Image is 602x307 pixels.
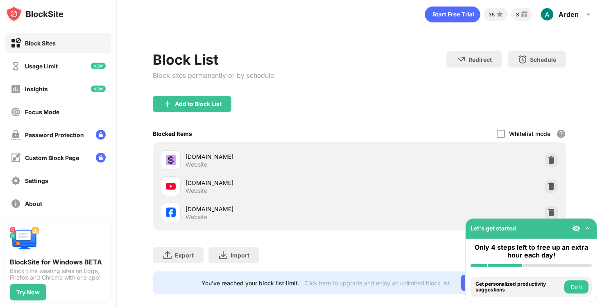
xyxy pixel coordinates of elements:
img: lock-menu.svg [96,153,106,163]
div: animation [425,6,480,23]
img: favicons [166,208,176,217]
div: Password Protection [25,131,84,138]
div: Get personalized productivity suggestions [475,281,562,293]
div: Block time wasting sites on Edge, Firefox and Chrome with one app! [10,268,106,281]
img: lock-menu.svg [96,130,106,140]
div: [DOMAIN_NAME] [186,178,359,187]
div: Let's get started [471,225,516,232]
div: Export [175,252,194,259]
img: about-off.svg [11,199,21,209]
div: 3 [516,11,519,18]
img: eye-not-visible.svg [572,224,580,233]
div: Redirect [468,56,492,63]
div: Click here to upgrade and enjoy an unlimited block list. [304,280,451,287]
img: insights-off.svg [11,84,21,94]
div: Usage Limit [25,63,58,70]
img: reward-small.svg [519,9,529,19]
div: Settings [25,177,48,184]
div: You’ve reached your block list limit. [201,280,299,287]
img: points-small.svg [495,9,505,19]
img: password-protection-off.svg [11,130,21,140]
button: Do it [564,280,588,293]
div: Insights [25,86,48,93]
img: new-icon.svg [91,86,106,92]
div: Go Unlimited [461,275,517,291]
img: ACg8ocLB6Zxw6xu-F4-z9TUwyp5yFO8t4_l-VSXqdpXr-7rzMTEhgw=s96-c [541,8,554,21]
div: BlockSite for Windows BETA [10,258,106,266]
img: logo-blocksite.svg [6,6,63,22]
div: Import [231,252,249,259]
div: Website [186,213,207,221]
div: [DOMAIN_NAME] [186,152,359,161]
div: Arden [559,10,579,18]
div: Website [186,187,207,194]
div: 35 [489,11,495,18]
div: About [25,200,42,207]
div: Custom Block Page [25,154,79,161]
img: settings-off.svg [11,176,21,186]
div: [DOMAIN_NAME] [186,205,359,213]
img: time-usage-off.svg [11,61,21,71]
img: favicons [166,155,176,165]
div: Focus Mode [25,108,59,115]
div: Whitelist mode [509,130,550,137]
img: block-on.svg [11,38,21,48]
div: Add to Block List [175,101,222,107]
img: omni-setup-toggle.svg [584,224,592,233]
img: push-desktop.svg [10,225,39,255]
div: Block Sites [25,40,56,47]
div: Block List [153,51,274,68]
img: new-icon.svg [91,63,106,69]
div: Only 4 steps left to free up an extra hour each day! [471,244,592,259]
div: Try Now [16,289,40,296]
img: favicons [166,181,176,191]
div: Website [186,161,207,168]
img: customize-block-page-off.svg [11,153,21,163]
div: Blocked Items [153,130,192,137]
div: Schedule [530,56,556,63]
div: Block sites permanently or by schedule [153,71,274,79]
img: focus-off.svg [11,107,21,117]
